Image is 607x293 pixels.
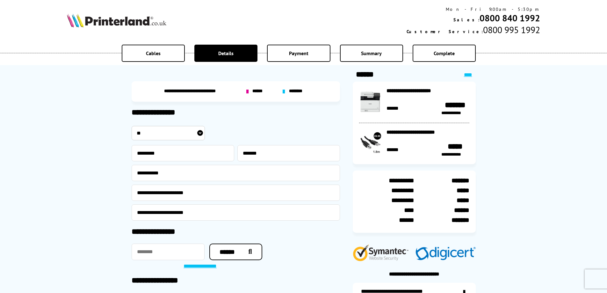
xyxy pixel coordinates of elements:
[453,17,480,23] span: Sales:
[67,13,166,27] img: Printerland Logo
[218,50,234,56] span: Details
[146,50,161,56] span: Cables
[407,29,483,34] span: Customer Service:
[434,50,455,56] span: Complete
[480,12,540,24] a: 0800 840 1992
[289,50,308,56] span: Payment
[407,6,540,12] div: Mon - Fri 9:00am - 5:30pm
[483,24,540,36] span: 0800 995 1992
[361,50,382,56] span: Summary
